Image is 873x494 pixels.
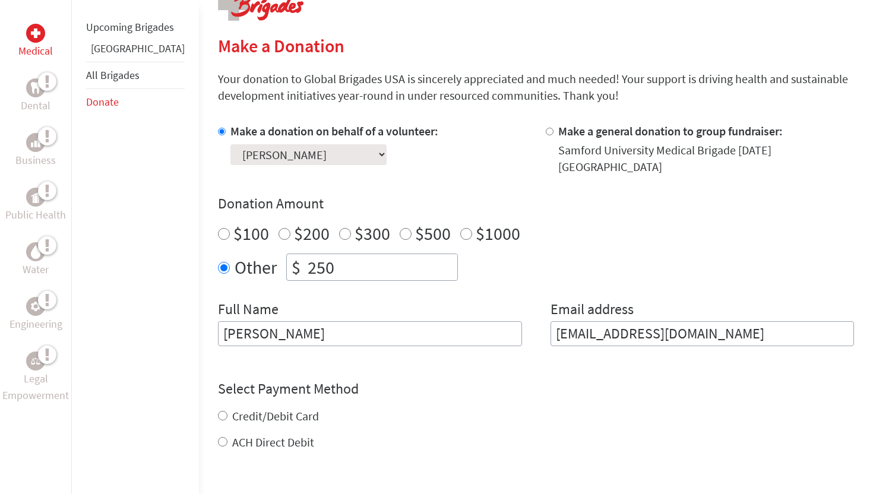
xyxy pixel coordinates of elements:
[235,254,277,281] label: Other
[91,42,185,55] a: [GEOGRAPHIC_DATA]
[218,194,854,213] h4: Donation Amount
[2,370,69,404] p: Legal Empowerment
[476,222,520,245] label: $1000
[218,300,279,321] label: Full Name
[18,43,53,59] p: Medical
[26,188,45,207] div: Public Health
[294,222,330,245] label: $200
[551,300,634,321] label: Email address
[10,297,62,332] a: EngineeringEngineering
[31,357,40,365] img: Legal Empowerment
[26,351,45,370] div: Legal Empowerment
[86,20,174,34] a: Upcoming Brigades
[23,261,49,278] p: Water
[233,222,269,245] label: $100
[5,188,66,223] a: Public HealthPublic Health
[287,254,305,280] div: $
[26,133,45,152] div: Business
[10,316,62,332] p: Engineering
[31,138,40,147] img: Business
[26,78,45,97] div: Dental
[31,191,40,203] img: Public Health
[31,245,40,258] img: Water
[232,408,319,423] label: Credit/Debit Card
[86,68,140,82] a: All Brigades
[26,242,45,261] div: Water
[31,302,40,311] img: Engineering
[86,89,185,115] li: Donate
[551,321,855,346] input: Your Email
[86,40,185,62] li: Guatemala
[218,71,854,104] p: Your donation to Global Brigades USA is sincerely appreciated and much needed! Your support is dr...
[305,254,457,280] input: Enter Amount
[26,24,45,43] div: Medical
[5,207,66,223] p: Public Health
[86,62,185,89] li: All Brigades
[218,379,854,398] h4: Select Payment Method
[355,222,390,245] label: $300
[558,123,783,138] label: Make a general donation to group fundraiser:
[15,152,56,169] p: Business
[26,297,45,316] div: Engineering
[86,14,185,40] li: Upcoming Brigades
[218,35,854,56] h2: Make a Donation
[31,82,40,93] img: Dental
[230,123,438,138] label: Make a donation on behalf of a volunteer:
[21,97,50,114] p: Dental
[2,351,69,404] a: Legal EmpowermentLegal Empowerment
[232,435,314,449] label: ACH Direct Debit
[21,78,50,114] a: DentalDental
[18,24,53,59] a: MedicalMedical
[558,142,855,175] div: Samford University Medical Brigade [DATE] [GEOGRAPHIC_DATA]
[86,95,119,109] a: Donate
[31,28,40,38] img: Medical
[23,242,49,278] a: WaterWater
[15,133,56,169] a: BusinessBusiness
[218,321,522,346] input: Enter Full Name
[415,222,451,245] label: $500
